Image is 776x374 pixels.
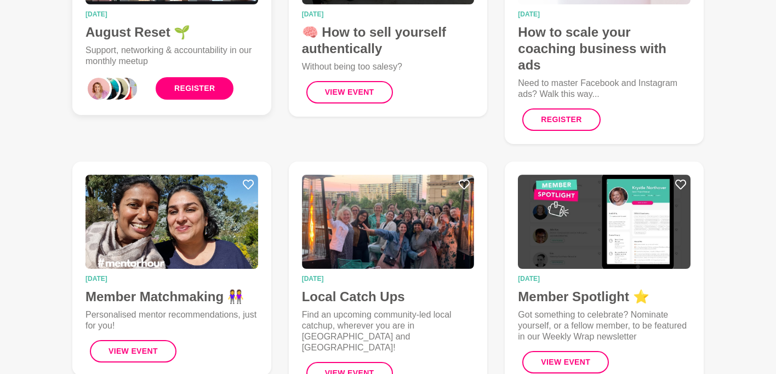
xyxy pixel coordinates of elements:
h4: Member Matchmaking 👭 [85,289,258,305]
a: Register [156,77,233,100]
button: View Event [306,81,393,103]
img: Member Matchmaking 👭 [85,175,258,269]
h4: Local Catch Ups [302,289,475,305]
time: [DATE] [302,11,475,18]
p: Find an upcoming community-led local catchup, wherever you are in [GEOGRAPHIC_DATA] and [GEOGRAPH... [302,309,475,353]
button: View Event [522,351,609,373]
p: Without being too salesy? [302,61,475,72]
h4: August Reset 🌱 [85,24,258,41]
h4: How to scale your coaching business with ads [518,24,691,73]
p: Support, networking & accountability in our monthly meetup [85,45,258,67]
img: Local Catch Ups [302,175,475,269]
time: [DATE] [85,275,258,282]
img: Member Spotlight ⭐ [518,175,691,269]
button: View Event [90,340,176,363]
time: [DATE] [518,11,691,18]
p: Got something to celebrate? Nominate yourself, or a fellow member, to be featured in our Weekly W... [518,309,691,342]
time: [DATE] [518,275,691,282]
div: 1_Emily Fogg [95,76,121,102]
h4: Member Spotlight ⭐ [518,289,691,305]
p: Need to master Facebook and Instagram ads? Walk this way... [518,78,691,100]
a: Register [522,108,600,131]
div: 0_Vari McGaan [85,76,112,102]
time: [DATE] [85,11,258,18]
time: [DATE] [302,275,475,282]
div: 2_Laila Punj [104,76,130,102]
p: Personalised mentor recommendations, just for you! [85,309,258,331]
h4: 🧠 How to sell yourself authentically [302,24,475,57]
div: 3_Dr Missy Wolfman [113,76,139,102]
